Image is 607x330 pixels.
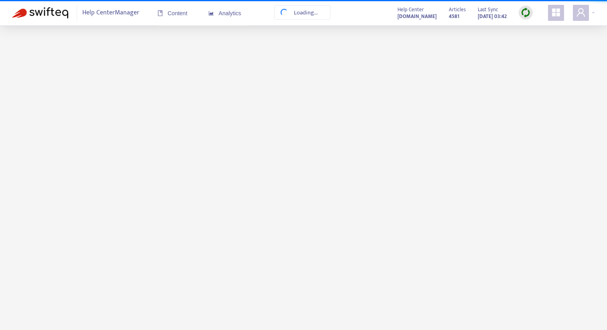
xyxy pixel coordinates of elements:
[157,10,187,16] span: Content
[478,12,507,21] strong: [DATE] 03:42
[157,10,163,16] span: book
[82,5,139,20] span: Help Center Manager
[208,10,214,16] span: area-chart
[449,5,466,14] span: Articles
[449,12,459,21] strong: 4581
[397,12,437,21] a: [DOMAIN_NAME]
[478,5,498,14] span: Last Sync
[12,7,68,18] img: Swifteq
[576,8,586,17] span: user
[397,5,424,14] span: Help Center
[521,8,531,18] img: sync.dc5367851b00ba804db3.png
[208,10,241,16] span: Analytics
[551,8,561,17] span: appstore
